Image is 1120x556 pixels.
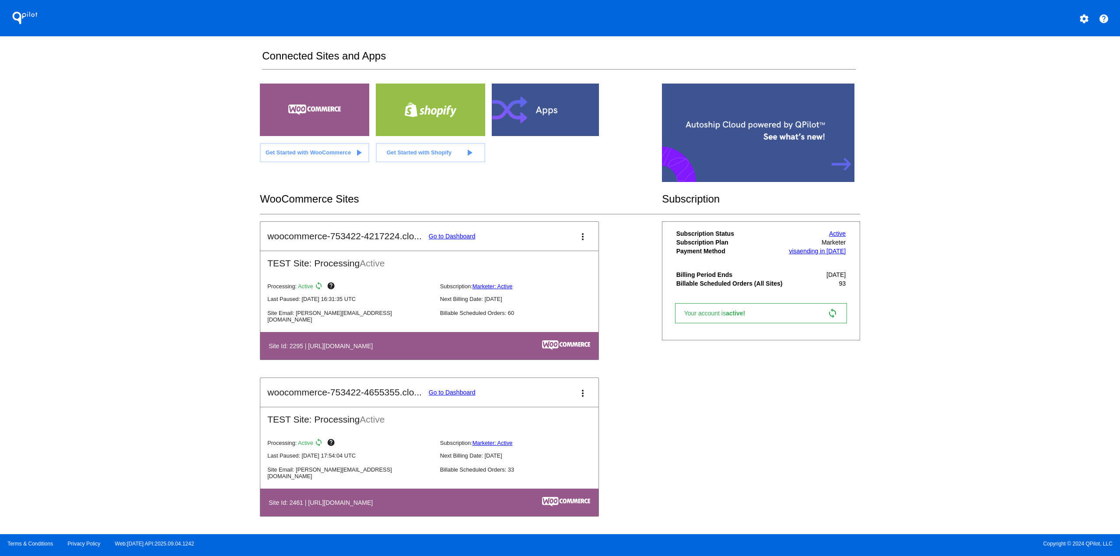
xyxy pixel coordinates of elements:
[267,466,433,479] p: Site Email: [PERSON_NAME][EMAIL_ADDRESS][DOMAIN_NAME]
[429,233,476,240] a: Go to Dashboard
[298,440,313,446] span: Active
[7,9,42,27] h1: QPilot
[267,296,433,302] p: Last Paused: [DATE] 16:31:35 UTC
[7,541,53,547] a: Terms & Conditions
[260,143,369,162] a: Get Started with WooCommerce
[327,438,337,449] mat-icon: help
[567,541,1113,547] span: Copyright © 2024 QPilot, LLC
[360,258,385,268] span: Active
[684,310,754,317] span: Your account is
[464,147,475,158] mat-icon: play_arrow
[68,541,101,547] a: Privacy Policy
[353,147,364,158] mat-icon: play_arrow
[440,296,605,302] p: Next Billing Date: [DATE]
[267,438,433,449] p: Processing:
[429,389,476,396] a: Go to Dashboard
[789,248,800,255] span: visa
[267,452,433,459] p: Last Paused: [DATE] 17:54:04 UTC
[266,149,351,156] span: Get Started with WooCommerce
[440,440,605,446] p: Subscription:
[440,283,605,290] p: Subscription:
[269,343,377,350] h4: Site Id: 2295 | [URL][DOMAIN_NAME]
[472,440,513,446] a: Marketer: Active
[577,388,588,399] mat-icon: more_vert
[676,230,786,238] th: Subscription Status
[260,407,598,425] h2: TEST Site: Processing
[1099,14,1109,24] mat-icon: help
[829,230,846,237] a: Active
[360,414,385,424] span: Active
[440,310,605,316] p: Billable Scheduled Orders: 60
[839,280,846,287] span: 93
[827,308,838,318] mat-icon: sync
[472,283,513,290] a: Marketer: Active
[267,387,422,398] h2: woocommerce-753422-4655355.clo...
[327,282,337,292] mat-icon: help
[260,251,598,269] h2: TEST Site: Processing
[115,541,194,547] a: Web:[DATE] API:2025.09.04.1242
[315,282,325,292] mat-icon: sync
[826,271,846,278] span: [DATE]
[298,283,313,290] span: Active
[269,499,377,506] h4: Site Id: 2461 | [URL][DOMAIN_NAME]
[676,271,786,279] th: Billing Period Ends
[267,231,422,241] h2: woocommerce-753422-4217224.clo...
[260,193,662,205] h2: WooCommerce Sites
[542,497,590,507] img: c53aa0e5-ae75-48aa-9bee-956650975ee5
[376,143,485,162] a: Get Started with Shopify
[267,282,433,292] p: Processing:
[662,193,860,205] h2: Subscription
[726,310,749,317] span: active!
[789,248,846,255] a: visaending in [DATE]
[676,238,786,246] th: Subscription Plan
[1079,14,1089,24] mat-icon: settings
[267,310,433,323] p: Site Email: [PERSON_NAME][EMAIL_ADDRESS][DOMAIN_NAME]
[440,466,605,473] p: Billable Scheduled Orders: 33
[676,247,786,255] th: Payment Method
[315,438,325,449] mat-icon: sync
[577,231,588,242] mat-icon: more_vert
[440,452,605,459] p: Next Billing Date: [DATE]
[387,149,452,156] span: Get Started with Shopify
[675,303,847,323] a: Your account isactive! sync
[822,239,846,246] span: Marketer
[262,50,855,70] h2: Connected Sites and Apps
[676,280,786,287] th: Billable Scheduled Orders (All Sites)
[542,340,590,350] img: c53aa0e5-ae75-48aa-9bee-956650975ee5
